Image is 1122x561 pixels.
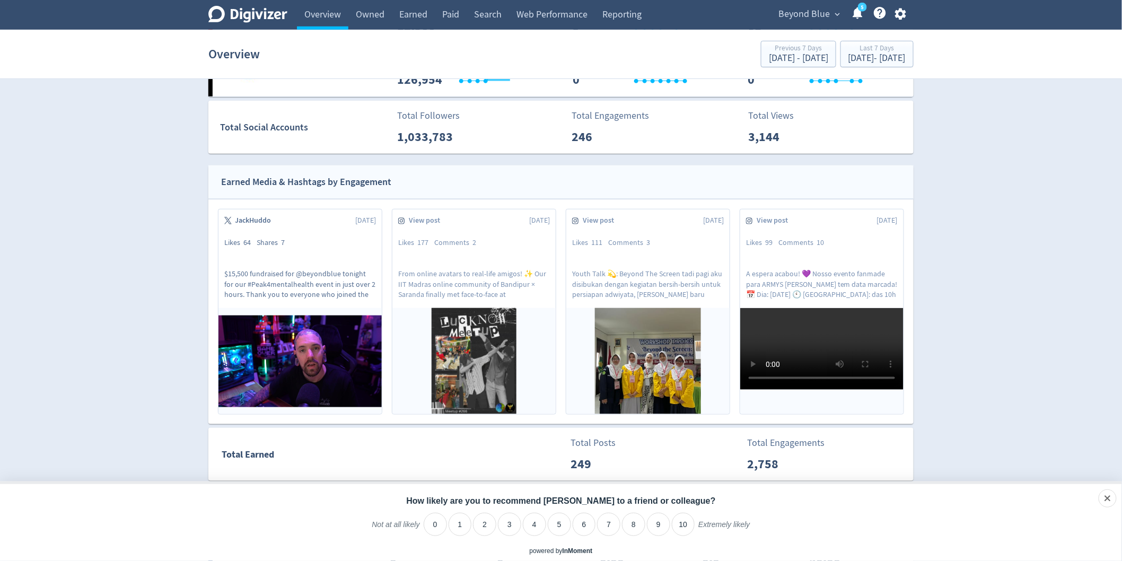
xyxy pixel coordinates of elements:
label: Not at all likely [372,520,419,538]
label: Extremely likely [698,520,750,538]
span: 111 [591,238,602,247]
span: View post [409,215,446,226]
a: View post[DATE]Likes111Comments3Youth Talk 💫: Beyond The Screen tadi pagi aku disibukan dengan ke... [566,209,730,414]
div: Total Social Accounts [221,120,390,135]
p: Total Posts [571,436,632,450]
p: Total Views [748,109,809,123]
li: 0 [424,513,447,536]
div: Previous 7 Days [769,45,828,54]
p: 249 [571,454,632,474]
div: Likes [224,238,257,248]
span: [DATE] [703,215,724,226]
span: 7 [281,238,285,247]
div: Likes [398,238,434,248]
button: Previous 7 Days[DATE] - [DATE] [761,41,836,67]
div: Total Earned [209,447,561,462]
button: Beyond Blue [775,6,843,23]
span: 3 [646,238,650,247]
span: 2 [472,238,476,247]
li: 3 [498,513,521,536]
p: 246 [572,127,633,146]
p: $15,500 fundraised for @beyondblue tonight for our #Peak4mentalhealth event in just over 2 hours.... [224,269,376,299]
li: 10 [672,513,695,536]
button: Last 7 Days[DATE]- [DATE] [840,41,914,67]
li: 5 [548,513,571,536]
li: 9 [647,513,670,536]
li: 7 [597,513,620,536]
div: Last 7 Days [848,45,906,54]
h1: Overview [208,37,260,71]
span: 99 [765,238,773,247]
a: View post[DATE]Likes177Comments2From online avatars to real-life amigos! ✨ Our IIT Madras online ... [392,209,556,414]
span: [DATE] [529,215,550,226]
text: 5 [861,4,864,11]
li: 1 [449,513,472,536]
li: 2 [473,513,496,536]
span: View post [757,215,794,226]
div: Comments [608,238,656,248]
p: Youth Talk 💫: Beyond The Screen tadi pagi aku disibukan dengan kegiatan bersih-bersih untuk persi... [572,269,724,299]
span: 10 [817,238,824,247]
p: 3,144 [748,127,809,146]
p: Total Followers [397,109,460,123]
p: From online avatars to real-life amigos! ✨ Our IIT Madras online community of Bandipur × Saranda ... [398,269,550,299]
div: Comments [778,238,830,248]
p: Total Engagements [747,436,825,450]
a: View post[DATE]Likes99Comments10A espera acabou! 💜 Nosso evento fanmade para ARMYS [PERSON_NAME] ... [740,209,904,414]
p: A espera acabou! 💜 Nosso evento fanmade para ARMYS [PERSON_NAME] tem data marcada! 📅 Dia: [DATE] ... [746,269,898,299]
div: Earned Media & Hashtags by Engagement [221,174,391,190]
div: [DATE] - [DATE] [769,54,828,63]
span: JackHuddo [235,215,277,226]
span: View post [583,215,620,226]
span: [DATE] [877,215,898,226]
p: Total Engagements [572,109,650,123]
span: 64 [243,238,251,247]
a: 5 [858,3,867,12]
span: Beyond Blue [778,6,830,23]
div: [DATE] - [DATE] [848,54,906,63]
p: 2,758 [747,454,808,474]
span: [DATE] [355,215,376,226]
div: Close survey [1099,489,1117,507]
li: 6 [573,513,596,536]
div: Comments [434,238,482,248]
a: InMoment [563,547,593,555]
li: 4 [523,513,546,536]
a: JackHuddo[DATE]Likes64Shares7$15,500 fundraised for @beyondblue tonight for our #Peak4mentalhealt... [218,209,382,414]
div: Likes [746,238,778,248]
span: expand_more [832,10,842,19]
span: 177 [417,238,428,247]
div: powered by inmoment [530,547,593,556]
li: 8 [622,513,645,536]
a: Total EarnedTotal Posts249Total Engagements2,758 [208,428,914,481]
div: Likes [572,238,608,248]
p: 1,033,783 [397,127,458,146]
div: Shares [257,238,291,248]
